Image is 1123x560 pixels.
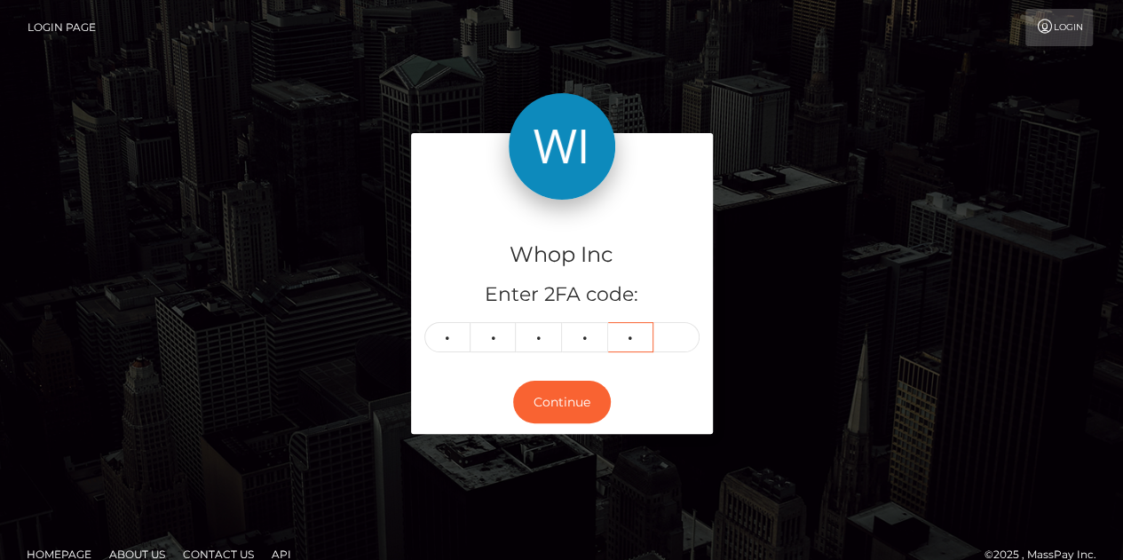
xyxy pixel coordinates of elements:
[424,240,700,271] h4: Whop Inc
[1025,9,1093,46] a: Login
[509,93,615,200] img: Whop Inc
[28,9,96,46] a: Login Page
[424,281,700,309] h5: Enter 2FA code:
[513,381,611,424] button: Continue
